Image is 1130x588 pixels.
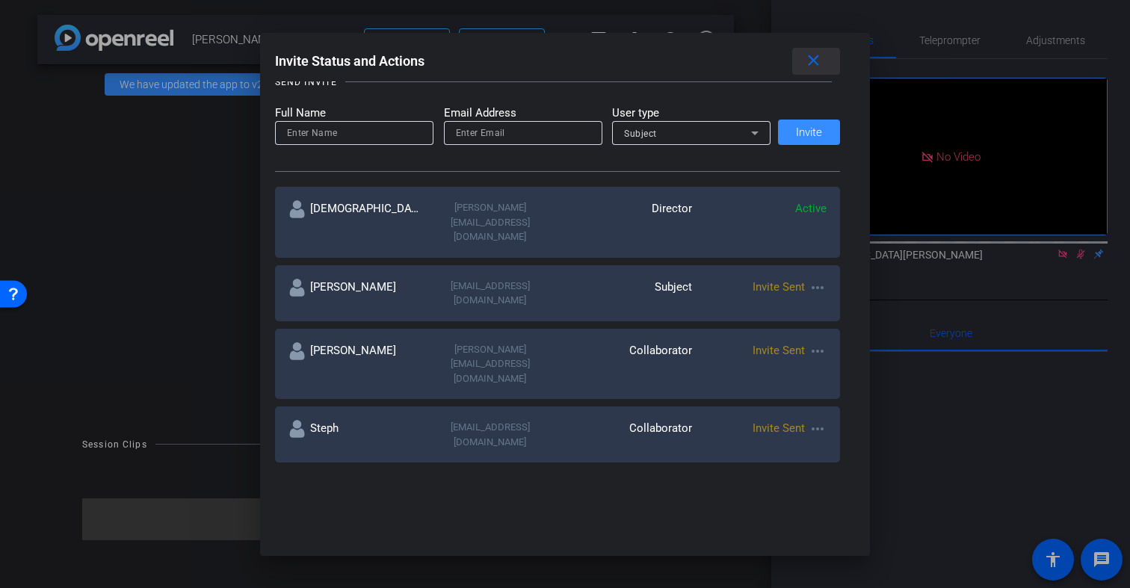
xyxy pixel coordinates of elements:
[287,124,422,142] input: Enter Name
[612,105,771,122] mat-label: User type
[423,200,558,244] div: [PERSON_NAME][EMAIL_ADDRESS][DOMAIN_NAME]
[809,420,827,438] mat-icon: more_horiz
[275,75,337,90] div: SEND INVITE
[795,202,827,215] span: Active
[753,280,805,294] span: Invite Sent
[288,420,423,449] div: Steph
[624,129,657,139] span: Subject
[288,342,423,386] div: [PERSON_NAME]
[558,420,692,449] div: Collaborator
[275,75,841,90] openreel-title-line: SEND INVITE
[275,48,841,75] div: Invite Status and Actions
[423,342,558,386] div: [PERSON_NAME][EMAIL_ADDRESS][DOMAIN_NAME]
[753,344,805,357] span: Invite Sent
[456,124,590,142] input: Enter Email
[423,279,558,308] div: [EMAIL_ADDRESS][DOMAIN_NAME]
[558,200,692,244] div: Director
[288,200,423,244] div: [DEMOGRAPHIC_DATA][PERSON_NAME]
[558,342,692,386] div: Collaborator
[558,279,692,308] div: Subject
[804,52,823,70] mat-icon: close
[809,279,827,297] mat-icon: more_horiz
[444,105,602,122] mat-label: Email Address
[809,342,827,360] mat-icon: more_horiz
[423,420,558,449] div: [EMAIL_ADDRESS][DOMAIN_NAME]
[275,105,433,122] mat-label: Full Name
[288,279,423,308] div: [PERSON_NAME]
[753,421,805,435] span: Invite Sent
